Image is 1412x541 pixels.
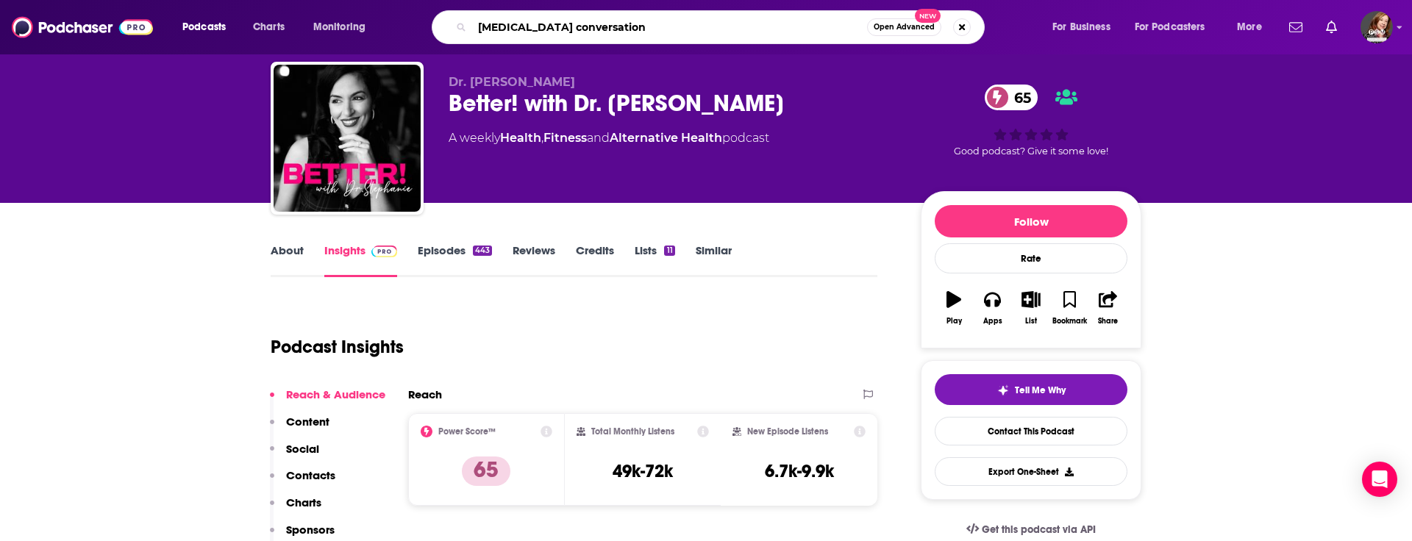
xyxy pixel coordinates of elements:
button: List [1012,282,1050,334]
span: For Business [1052,17,1110,37]
div: A weekly podcast [449,129,769,147]
button: Social [270,442,319,469]
p: Reach & Audience [286,387,385,401]
button: open menu [303,15,385,39]
button: open menu [172,15,245,39]
a: Show notifications dropdown [1320,15,1343,40]
a: Similar [696,243,732,277]
div: Open Intercom Messenger [1362,462,1397,497]
button: Reach & Audience [270,387,385,415]
span: Logged in as pamelastevensmedia [1361,11,1393,43]
button: open menu [1125,15,1227,39]
span: Get this podcast via API [982,523,1096,536]
img: Podchaser Pro [371,246,397,257]
a: Charts [243,15,293,39]
p: 65 [462,456,510,486]
a: Credits [576,243,614,277]
button: Content [270,415,329,442]
a: Contact This Podcast [935,417,1127,445]
div: Rate [935,243,1127,273]
div: List [1025,317,1037,326]
a: 65 [985,85,1038,110]
div: Bookmark [1052,317,1087,326]
div: 65Good podcast? Give it some love! [921,75,1141,166]
h2: Total Monthly Listens [591,426,674,437]
button: tell me why sparkleTell Me Why [935,374,1127,405]
div: 11 [664,246,674,256]
img: Better! with Dr. Stephanie [274,65,421,212]
button: Open AdvancedNew [867,18,941,36]
button: Show profile menu [1361,11,1393,43]
a: Alternative Health [610,131,722,145]
span: Good podcast? Give it some love! [954,146,1108,157]
p: Charts [286,495,321,509]
p: Contacts [286,468,335,482]
button: open menu [1042,15,1129,39]
span: More [1237,17,1262,37]
div: Search podcasts, credits, & more... [446,10,999,44]
h2: New Episode Listens [747,426,828,437]
span: , [541,131,543,145]
p: Social [286,442,319,456]
span: Charts [253,17,285,37]
div: Play [946,317,962,326]
div: Share [1098,317,1118,326]
img: Podchaser - Follow, Share and Rate Podcasts [12,13,153,41]
a: Episodes443 [418,243,492,277]
button: Apps [973,282,1011,334]
span: Dr. [PERSON_NAME] [449,75,575,89]
span: 65 [999,85,1038,110]
button: Follow [935,205,1127,237]
h2: Power Score™ [438,426,496,437]
span: Tell Me Why [1015,384,1066,396]
button: Play [935,282,973,334]
button: open menu [1227,15,1280,39]
span: For Podcasters [1135,17,1205,37]
p: Sponsors [286,523,335,537]
a: About [271,243,304,277]
h1: Podcast Insights [271,336,404,358]
a: Lists11 [635,243,674,277]
a: Fitness [543,131,587,145]
img: User Profile [1361,11,1393,43]
h3: 6.7k-9.9k [765,460,834,482]
a: Reviews [513,243,555,277]
button: Charts [270,495,321,523]
span: Podcasts [182,17,226,37]
h3: 49k-72k [613,460,673,482]
span: and [587,131,610,145]
a: Health [500,131,541,145]
h2: Reach [408,387,442,401]
a: Show notifications dropdown [1283,15,1308,40]
span: Monitoring [313,17,366,37]
span: Open Advanced [874,24,935,31]
button: Bookmark [1050,282,1088,334]
span: New [915,9,941,23]
div: Apps [983,317,1002,326]
button: Share [1089,282,1127,334]
a: InsightsPodchaser Pro [324,243,397,277]
div: 443 [473,246,492,256]
input: Search podcasts, credits, & more... [472,15,867,39]
img: tell me why sparkle [997,384,1009,396]
p: Content [286,415,329,429]
button: Export One-Sheet [935,457,1127,486]
button: Contacts [270,468,335,495]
